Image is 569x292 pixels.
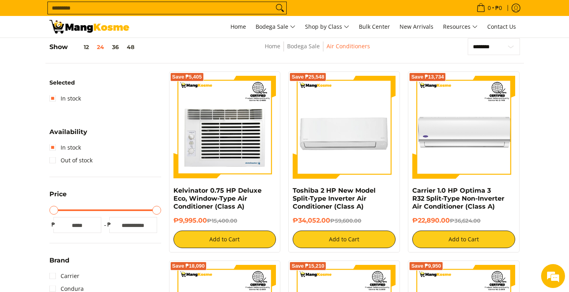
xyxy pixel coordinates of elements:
textarea: Type your message and click 'Submit' [4,201,152,229]
a: Contact Us [483,16,520,37]
a: Shop by Class [301,16,353,37]
button: 36 [108,44,123,50]
span: Brand [49,257,69,264]
span: We are offline. Please leave us a message. [17,92,139,173]
a: Bodega Sale [252,16,299,37]
a: Home [265,42,280,50]
h6: ₱22,890.00 [412,217,515,225]
a: Carrier 1.0 HP Optima 3 R32 Split-Type Non-Inverter Air Conditioner (Class A) [412,187,504,210]
span: Resources [443,22,478,32]
span: ₱ [105,221,113,229]
button: 24 [93,44,108,50]
span: Save ₱15,210 [291,264,324,268]
button: Add to Cart [293,231,396,248]
img: Bodega Sale Aircon l Mang Kosme: Home Appliances Warehouse Sale [49,20,129,34]
h6: Selected [49,79,161,87]
span: Shop by Class [305,22,349,32]
span: Save ₱5,405 [172,75,202,79]
span: Save ₱25,548 [291,75,324,79]
a: Bodega Sale [287,42,320,50]
button: Search [274,2,286,14]
span: 0 [486,5,492,11]
del: ₱59,600.00 [330,217,361,224]
a: In stock [49,92,81,105]
a: Kelvinator 0.75 HP Deluxe Eco, Window-Type Air Conditioner (Class A) [173,187,262,210]
summary: Open [49,191,67,203]
span: Contact Us [487,23,516,30]
span: Availability [49,129,87,135]
span: New Arrivals [400,23,433,30]
nav: Breadcrumbs [209,41,426,59]
span: Save ₱9,950 [411,264,441,268]
summary: Open [49,257,69,270]
button: 12 [68,44,93,50]
button: 48 [123,44,138,50]
img: Carrier 1.0 HP Optima 3 R32 Split-Type Non-Inverter Air Conditioner (Class A) [412,76,515,179]
a: Toshiba 2 HP New Model Split-Type Inverter Air Conditioner (Class A) [293,187,376,210]
span: Home [230,23,246,30]
span: ₱0 [494,5,503,11]
img: Toshiba 2 HP New Model Split-Type Inverter Air Conditioner (Class A) [293,76,396,179]
span: • [474,4,504,12]
nav: Main Menu [137,16,520,37]
em: Submit [117,229,145,240]
a: Home [226,16,250,37]
del: ₱36,624.00 [450,217,480,224]
a: Bulk Center [355,16,394,37]
span: ₱ [49,221,57,229]
div: Minimize live chat window [131,4,150,23]
span: Save ₱18,090 [172,264,205,268]
a: Out of stock [49,154,93,167]
span: Bodega Sale [256,22,295,32]
button: Add to Cart [173,231,276,248]
a: Resources [439,16,482,37]
summary: Open [49,129,87,141]
span: Save ₱13,734 [411,75,444,79]
button: Add to Cart [412,231,515,248]
span: Price [49,191,67,197]
h5: Show [49,43,138,51]
span: Bulk Center [359,23,390,30]
img: Kelvinator 0.75 HP Deluxe Eco, Window-Type Air Conditioner (Class A) [173,76,276,179]
h6: ₱9,995.00 [173,217,276,225]
a: In stock [49,141,81,154]
a: New Arrivals [396,16,437,37]
del: ₱15,400.00 [207,217,237,224]
a: Carrier [49,270,79,282]
h6: ₱34,052.00 [293,217,396,225]
div: Leave a message [41,45,134,55]
a: Air Conditioners [327,42,370,50]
